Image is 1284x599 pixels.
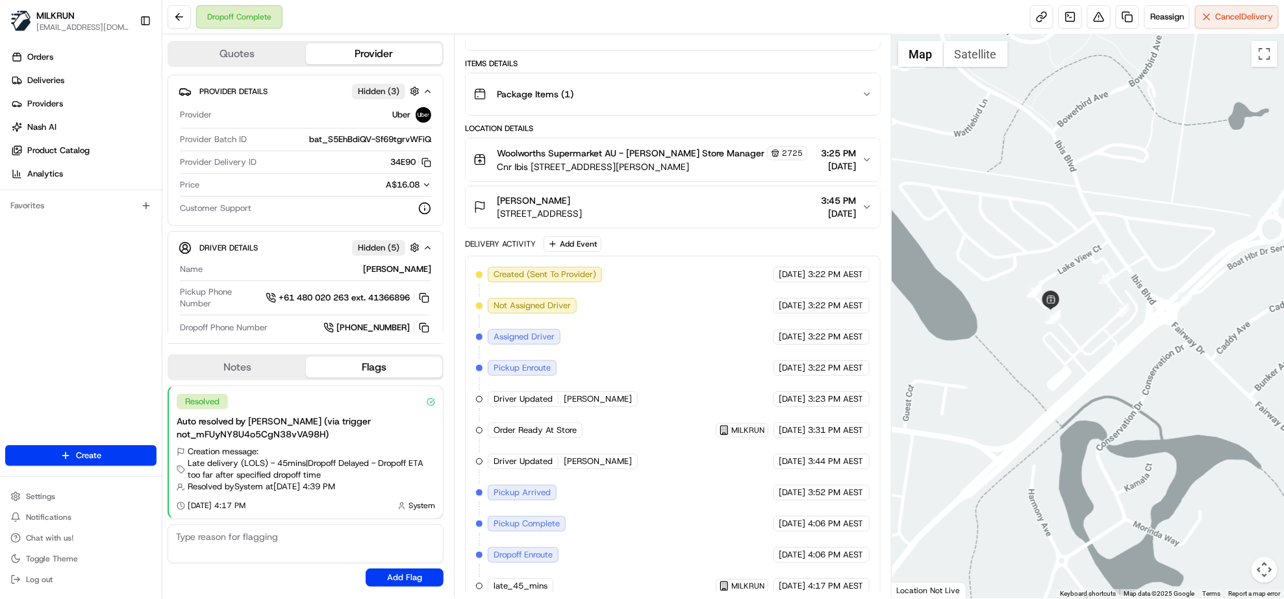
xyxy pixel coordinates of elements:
span: 3:44 PM AEST [809,456,864,467]
span: Deliveries [27,75,64,86]
button: Quotes [169,43,306,64]
span: [DATE] [779,549,806,561]
span: Settings [26,491,55,502]
a: Providers [5,93,162,114]
span: Provider [180,109,212,121]
span: Orders [27,51,53,63]
div: Items Details [465,58,881,69]
div: 14 [1115,303,1129,317]
div: Favorites [5,195,157,216]
span: Chat with us! [26,533,73,543]
span: 3:52 PM AEST [809,487,864,498]
button: Add Flag [366,568,444,587]
button: Woolworths Supermarket AU - [PERSON_NAME] Store Manager2725Cnr Ibis [STREET_ADDRESS][PERSON_NAME]... [466,138,880,181]
button: Flags [306,357,443,378]
a: Analytics [5,164,162,184]
button: Package Items (1) [466,73,880,115]
div: 16 [1045,309,1059,323]
button: Notifications [5,508,157,526]
img: Google [895,581,938,598]
span: Cnr Ibis [STREET_ADDRESS][PERSON_NAME] [497,160,807,173]
button: Reassign [1144,5,1190,29]
a: Product Catalog [5,140,162,161]
span: Log out [26,574,53,585]
div: 12 [1027,283,1042,297]
div: Delivery Activity [465,239,536,249]
span: Hidden ( 5 ) [358,242,399,254]
button: Show satellite imagery [944,41,1008,67]
span: Provider Details [199,86,268,97]
span: [DATE] [779,580,806,592]
span: [DATE] [779,362,806,374]
span: Package Items ( 1 ) [497,88,573,101]
button: MILKRUNMILKRUN[EMAIL_ADDRESS][DOMAIN_NAME] [5,5,134,36]
button: Hidden (5) [352,239,423,256]
span: [PERSON_NAME] [564,456,632,467]
span: Pickup Enroute [494,362,551,374]
button: Add Event [544,236,601,252]
span: Assigned Driver [494,331,555,343]
a: Orders [5,47,162,67]
a: Report a map error [1228,590,1280,597]
button: Toggle fullscreen view [1252,41,1278,67]
button: Provider DetailsHidden (3) [179,80,433,102]
span: MILKRUN [732,581,765,591]
button: Log out [5,570,157,589]
span: Driver Details [199,243,258,253]
span: Create [76,450,101,461]
div: Location Details [465,123,881,134]
button: Driver DetailsHidden (5) [179,237,433,258]
span: Analytics [27,168,63,180]
span: Pickup Complete [494,518,560,530]
span: [DATE] [822,207,857,220]
div: Auto resolved by [PERSON_NAME] (via trigger not_mFUyNY8U4o5CgN38vVA98H) [177,415,435,441]
button: Create [5,445,157,466]
span: Late delivery (LOLS) - 45mins | Dropoff Delayed - Dropoff ETA too far after specified dropoff time [188,458,435,481]
span: Customer Support [180,202,251,214]
span: 4:06 PM AEST [809,549,864,561]
button: +61 480 020 263 ext. 41366896 [266,291,431,305]
div: 19 [1268,198,1282,212]
button: Chat with us! [5,529,157,547]
button: [EMAIL_ADDRESS][DOMAIN_NAME] [36,22,129,32]
button: MILKRUN [36,9,75,22]
span: [STREET_ADDRESS] [497,207,582,220]
span: 3:22 PM AEST [809,269,864,280]
span: [DATE] [779,331,806,343]
span: 3:25 PM [822,147,857,160]
button: 34E90 [390,156,431,168]
span: [DATE] [779,269,806,280]
button: Notes [169,357,306,378]
button: Hidden (3) [352,83,423,99]
div: 18 [1047,310,1061,324]
span: Driver Updated [494,393,553,405]
span: 3:22 PM AEST [809,331,864,343]
div: Resolved [177,394,228,410]
span: [DATE] [779,456,806,467]
span: Product Catalog [27,145,90,156]
div: 11 [1028,280,1042,294]
span: Providers [27,98,63,110]
span: Creation message: [188,446,258,458]
span: at [DATE] 4:39 PM [266,481,335,493]
span: Uber [392,109,410,121]
span: 2725 [782,148,803,158]
span: [DATE] [822,160,857,173]
a: Deliveries [5,70,162,91]
span: [DATE] 4:17 PM [188,500,245,511]
span: Created (Sent To Provider) [494,269,596,280]
span: [DATE] [779,393,806,405]
span: 3:31 PM AEST [809,424,864,436]
span: Driver Updated [494,456,553,467]
span: Price [180,179,199,191]
span: [DATE] [779,518,806,530]
span: 4:17 PM AEST [809,580,864,592]
span: Not Assigned Driver [494,300,571,312]
span: 3:45 PM [822,194,857,207]
span: Map data ©2025 Google [1124,590,1194,597]
span: System [409,500,435,511]
span: Reassign [1150,11,1184,23]
span: Nash AI [27,121,57,133]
